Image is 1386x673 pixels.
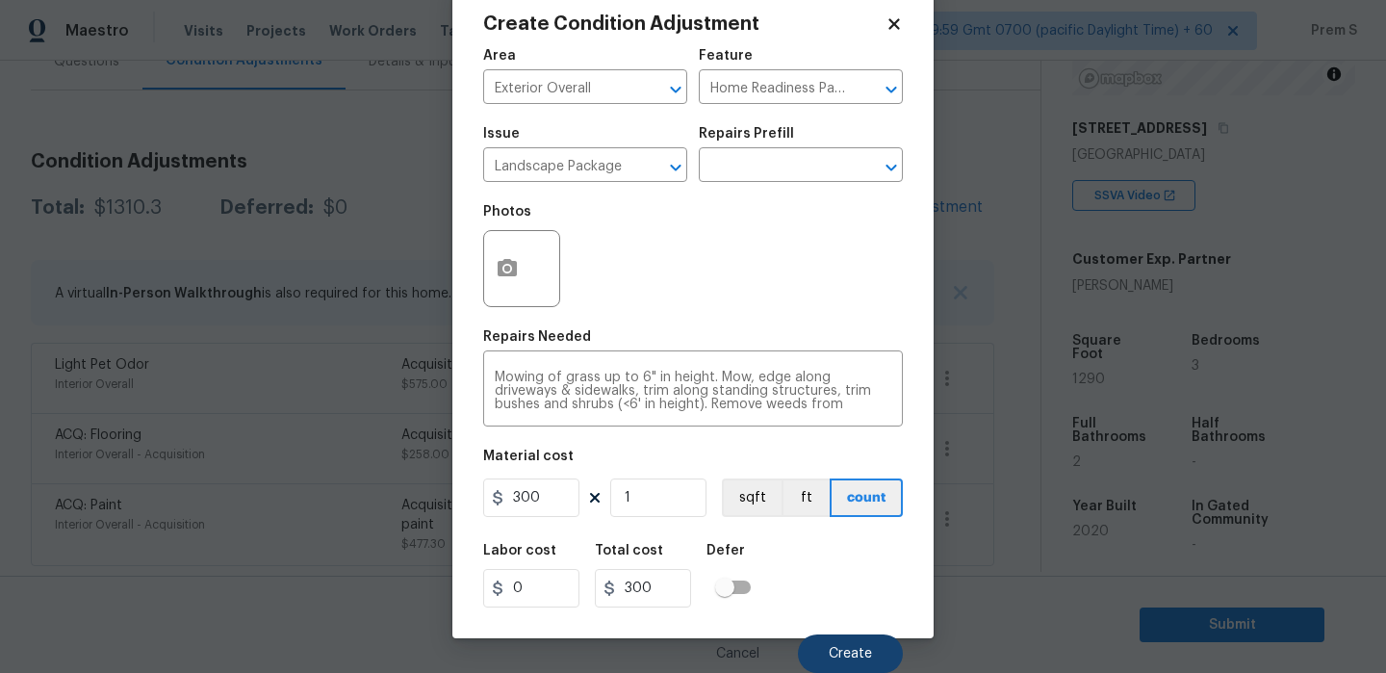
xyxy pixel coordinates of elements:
[483,127,520,141] h5: Issue
[595,544,663,557] h5: Total cost
[878,154,905,181] button: Open
[722,479,782,517] button: sqft
[483,205,531,219] h5: Photos
[685,634,790,673] button: Cancel
[662,76,689,103] button: Open
[830,479,903,517] button: count
[483,14,885,34] h2: Create Condition Adjustment
[662,154,689,181] button: Open
[716,647,759,661] span: Cancel
[829,647,872,661] span: Create
[483,49,516,63] h5: Area
[483,330,591,344] h5: Repairs Needed
[483,544,556,557] h5: Labor cost
[782,479,830,517] button: ft
[878,76,905,103] button: Open
[699,127,794,141] h5: Repairs Prefill
[706,544,745,557] h5: Defer
[495,371,891,411] textarea: Mowing of grass up to 6" in height. Mow, edge along driveways & sidewalks, trim along standing st...
[699,49,753,63] h5: Feature
[483,450,574,463] h5: Material cost
[798,634,903,673] button: Create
